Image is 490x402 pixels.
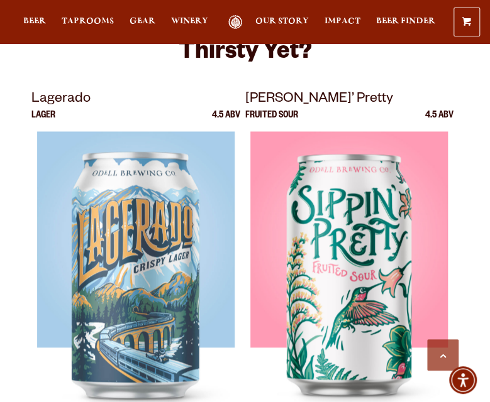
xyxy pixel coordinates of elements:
p: [PERSON_NAME]’ Pretty [245,89,454,111]
p: Lager [31,111,55,131]
span: Taprooms [62,16,114,26]
h3: Thirsty Yet? [31,38,459,76]
a: Taprooms [62,15,114,30]
a: Our Story [255,15,309,30]
span: Beer Finder [376,16,435,26]
p: 4.5 ABV [212,111,240,131]
span: Our Story [255,16,309,26]
div: Accessibility Menu [449,366,477,394]
span: Gear [130,16,155,26]
p: Lagerado [31,89,240,111]
a: Beer Finder [376,15,435,30]
span: Beer [23,16,46,26]
a: Odell Home [220,15,251,30]
span: Winery [171,16,208,26]
a: Scroll to top [427,339,459,371]
span: Impact [325,16,360,26]
p: 4.5 ABV [425,111,454,131]
a: Gear [130,15,155,30]
a: Winery [171,15,208,30]
a: Impact [325,15,360,30]
p: Fruited Sour [245,111,298,131]
a: Beer [23,15,46,30]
